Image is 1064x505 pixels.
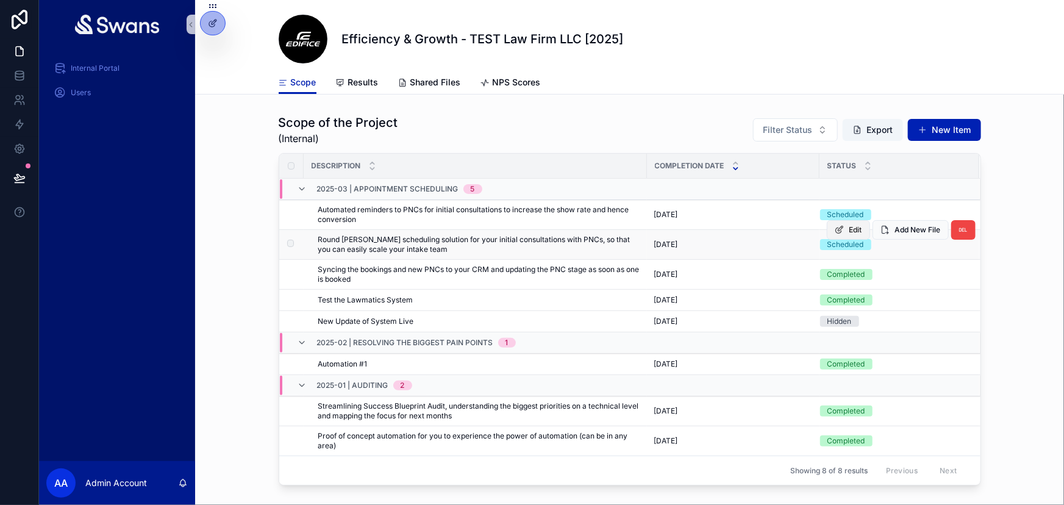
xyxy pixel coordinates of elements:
div: Completed [827,269,865,280]
span: Test the Lawmatics System [318,295,413,305]
span: Edit [849,225,862,235]
div: Hidden [827,316,852,327]
button: New Item [908,119,981,141]
span: [DATE] [654,295,678,305]
span: Filter Status [763,124,813,136]
div: 2 [401,381,405,390]
img: App logo [75,15,160,34]
span: Completion Date [655,161,724,171]
span: [DATE] [654,406,678,416]
button: Add New File [873,220,949,240]
span: New Update of System Live [318,317,414,326]
span: Add New File [895,225,941,235]
a: Automation #1 [318,359,640,369]
a: [DATE] [654,317,812,326]
span: [DATE] [654,240,678,249]
span: Showing 8 of 8 results [790,466,868,476]
span: Status [827,161,857,171]
span: AA [54,476,68,490]
a: Syncing the bookings and new PNCs to your CRM and updating the PNC stage as soon as one is booked [318,265,640,284]
a: Scheduled [820,239,965,250]
div: scrollable content [39,49,195,120]
span: Users [71,88,91,98]
a: Completed [820,406,965,417]
a: Streamlining Success Blueprint Audit, understanding the biggest priorities on a technical level a... [318,401,640,421]
a: Round [PERSON_NAME] scheduling solution for your initial consultations with PNCs, so that you can... [318,235,640,254]
a: Results [336,71,379,96]
span: Automation #1 [318,359,368,369]
span: 2025-02 | Resolving the Biggest Pain Points [317,338,493,348]
span: Shared Files [410,76,461,88]
a: [DATE] [654,436,812,446]
div: Completed [827,359,865,370]
h1: Scope of the Project [279,114,398,131]
span: 2025-01 | Auditing [317,381,388,390]
h1: Efficiency & Growth - TEST Law Firm LLC [2025] [342,30,624,48]
a: [DATE] [654,270,812,279]
a: Internal Portal [46,57,188,79]
span: Scope [291,76,316,88]
div: Completed [827,406,865,417]
a: [DATE] [654,295,812,305]
div: Completed [827,295,865,306]
a: Shared Files [398,71,461,96]
span: [DATE] [654,359,678,369]
div: 5 [471,184,475,194]
a: NPS Scores [480,71,541,96]
div: Completed [827,435,865,446]
span: (Internal) [279,131,398,146]
div: Scheduled [827,239,864,250]
a: Completed [820,269,965,280]
a: Users [46,82,188,104]
a: Completed [820,295,965,306]
a: Scheduled [820,209,965,220]
button: Select Button [753,118,838,141]
a: [DATE] [654,210,812,220]
p: Admin Account [85,477,147,489]
a: Test the Lawmatics System [318,295,640,305]
span: [DATE] [654,210,678,220]
span: [DATE] [654,436,678,446]
span: NPS Scores [493,76,541,88]
span: Results [348,76,379,88]
span: Internal Portal [71,63,120,73]
button: Edit [827,220,870,240]
span: 2025-03 | Appointment Scheduling [317,184,459,194]
a: Proof of concept automation for you to experience the power of automation (can be in any area) [318,431,640,451]
span: [DATE] [654,270,678,279]
a: Automated reminders to PNCs for initial consultations to increase the show rate and hence conversion [318,205,640,224]
span: [DATE] [654,317,678,326]
a: New Update of System Live [318,317,640,326]
a: Completed [820,359,965,370]
a: [DATE] [654,406,812,416]
a: [DATE] [654,359,812,369]
a: [DATE] [654,240,812,249]
div: Scheduled [827,209,864,220]
span: Description [312,161,361,171]
a: Completed [820,435,965,446]
div: 1 [505,338,509,348]
a: Hidden [820,316,965,327]
button: Export [843,119,903,141]
a: Scope [279,71,316,95]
